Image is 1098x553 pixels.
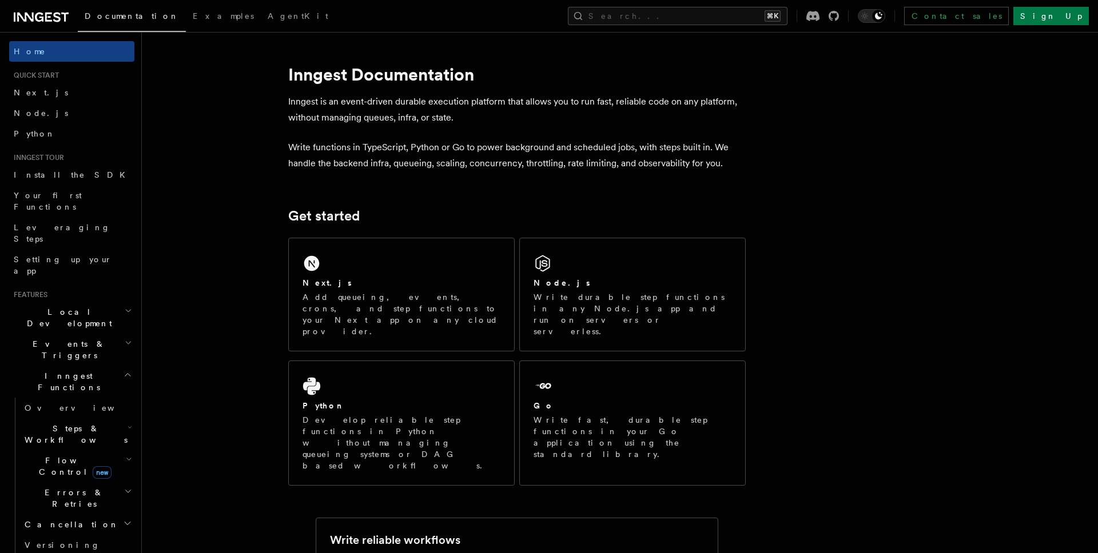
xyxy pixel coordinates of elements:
button: Local Development [9,302,134,334]
a: Overview [20,398,134,418]
a: Documentation [78,3,186,32]
span: Local Development [9,306,125,329]
h2: Next.js [303,277,352,288]
p: Develop reliable step functions in Python without managing queueing systems or DAG based workflows. [303,414,500,471]
h2: Node.js [534,277,590,288]
span: Next.js [14,88,68,97]
a: Python [9,123,134,144]
span: Features [9,290,47,299]
a: Contact sales [904,7,1009,25]
span: Setting up your app [14,255,112,275]
h1: Inngest Documentation [288,64,746,85]
a: GoWrite fast, durable step functions in your Go application using the standard library. [519,360,746,486]
span: Home [14,46,46,57]
span: Inngest tour [9,153,64,162]
a: Home [9,41,134,62]
span: Overview [25,403,142,412]
a: Next.jsAdd queueing, events, crons, and step functions to your Next app on any cloud provider. [288,238,515,351]
span: Examples [193,11,254,21]
a: Leveraging Steps [9,217,134,249]
span: Leveraging Steps [14,223,110,243]
p: Write fast, durable step functions in your Go application using the standard library. [534,414,731,460]
h2: Write reliable workflows [330,532,460,548]
p: Write functions in TypeScript, Python or Go to power background and scheduled jobs, with steps bu... [288,139,746,171]
a: Examples [186,3,261,31]
a: Node.js [9,103,134,123]
a: Next.js [9,82,134,103]
h2: Python [303,400,345,411]
p: Add queueing, events, crons, and step functions to your Next app on any cloud provider. [303,291,500,337]
h2: Go [534,400,554,411]
button: Inngest Functions [9,366,134,398]
a: Get started [288,208,360,224]
button: Flow Controlnew [20,450,134,482]
a: Sign Up [1013,7,1089,25]
button: Cancellation [20,514,134,535]
span: Python [14,129,55,138]
a: Setting up your app [9,249,134,281]
button: Steps & Workflows [20,418,134,450]
span: Flow Control [20,455,126,478]
a: PythonDevelop reliable step functions in Python without managing queueing systems or DAG based wo... [288,360,515,486]
span: Steps & Workflows [20,423,128,446]
button: Errors & Retries [20,482,134,514]
button: Events & Triggers [9,334,134,366]
span: Quick start [9,71,59,80]
span: Errors & Retries [20,487,124,510]
span: Install the SDK [14,170,132,179]
span: Node.js [14,109,68,118]
p: Write durable step functions in any Node.js app and run on servers or serverless. [534,291,731,337]
span: Inngest Functions [9,370,124,393]
span: Your first Functions [14,191,82,211]
button: Toggle dark mode [858,9,885,23]
a: AgentKit [261,3,335,31]
a: Node.jsWrite durable step functions in any Node.js app and run on servers or serverless. [519,238,746,351]
a: Install the SDK [9,165,134,185]
a: Your first Functions [9,185,134,217]
kbd: ⌘K [765,10,781,22]
span: Documentation [85,11,179,21]
span: AgentKit [268,11,328,21]
span: new [93,466,112,479]
span: Cancellation [20,519,119,530]
button: Search...⌘K [568,7,787,25]
p: Inngest is an event-driven durable execution platform that allows you to run fast, reliable code ... [288,94,746,126]
span: Versioning [25,540,100,550]
span: Events & Triggers [9,338,125,361]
